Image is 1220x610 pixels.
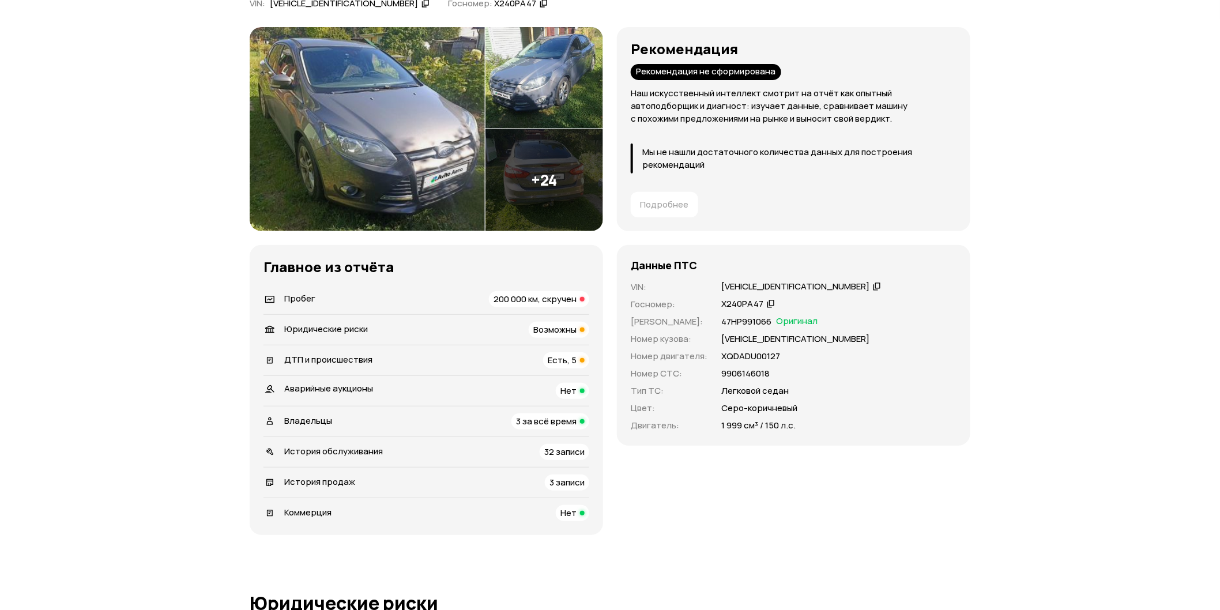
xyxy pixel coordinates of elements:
div: [VEHICLE_IDENTIFICATION_NUMBER] [721,281,869,293]
span: Оригинал [776,315,818,328]
div: Рекомендация не сформирована [631,64,781,80]
span: Юридические риски [284,323,368,335]
span: Нет [560,385,577,397]
p: Тип ТС : [631,385,707,397]
p: 9906146018 [721,367,770,380]
span: История продаж [284,476,355,488]
span: Есть, 5 [548,354,577,366]
span: Пробег [284,292,315,304]
span: ДТП и происшествия [284,353,372,366]
span: 32 записи [544,446,585,458]
span: История обслуживания [284,445,383,457]
h3: Главное из отчёта [263,259,589,275]
p: Серо-коричневый [721,402,797,415]
p: Номер кузова : [631,333,707,345]
p: [VEHICLE_IDENTIFICATION_NUMBER] [721,333,869,345]
p: Мы не нашли достаточного количества данных для построения рекомендаций [642,146,957,171]
span: Коммерция [284,506,332,518]
p: Номер двигателя : [631,350,707,363]
p: Наш искусственный интеллект смотрит на отчёт как опытный автоподборщик и диагност: изучает данные... [631,87,957,125]
p: 1 999 см³ / 150 л.с. [721,419,796,432]
span: Возможны [533,323,577,336]
h3: Рекомендация [631,41,957,57]
p: Госномер : [631,298,707,311]
p: VIN : [631,281,707,293]
p: Легковой седан [721,385,789,397]
span: Аварийные аукционы [284,382,373,394]
span: 3 записи [549,476,585,488]
p: Цвет : [631,402,707,415]
p: Двигатель : [631,419,707,432]
p: ХQDАDU00127 [721,350,780,363]
div: Х240РА47 [721,298,763,310]
p: [PERSON_NAME] : [631,315,707,328]
span: Владельцы [284,415,332,427]
p: Номер СТС : [631,367,707,380]
h4: Данные ПТС [631,259,697,272]
span: Нет [560,507,577,519]
span: 200 000 км, скручен [494,293,577,305]
p: 47НР991066 [721,315,771,328]
span: 3 за всё время [516,415,577,427]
